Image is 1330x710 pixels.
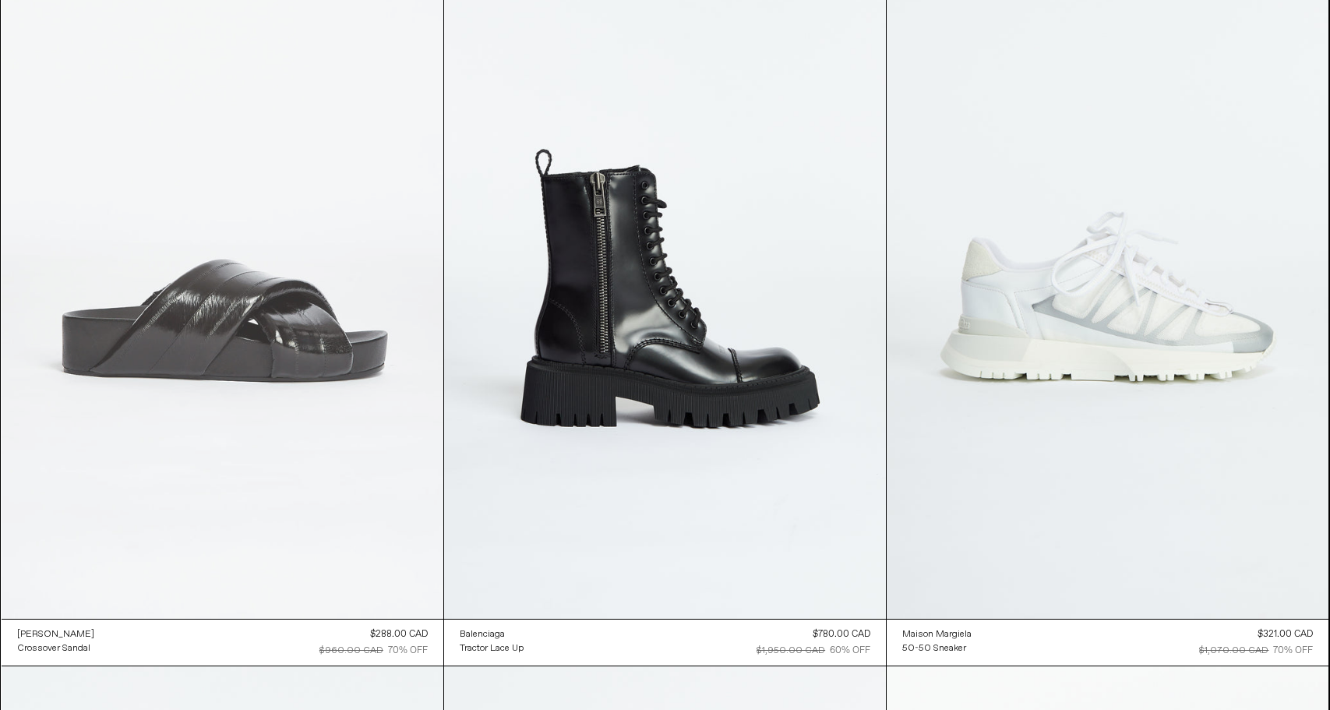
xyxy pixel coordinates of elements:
div: 70% OFF [388,644,428,658]
div: $780.00 CAD [813,627,870,641]
div: Crossover Sandal [17,642,90,655]
div: $1,070.00 CAD [1199,644,1268,658]
div: $321.00 CAD [1258,627,1313,641]
div: $288.00 CAD [370,627,428,641]
a: 50-50 Sneaker [902,641,972,655]
div: [PERSON_NAME] [17,628,94,641]
a: Balenciaga [460,627,524,641]
a: Maison Margiela [902,627,972,641]
a: Tractor Lace Up [460,641,524,655]
div: Maison Margiela [902,628,972,641]
div: Tractor Lace Up [460,642,524,655]
div: 60% OFF [830,644,870,658]
div: $1,950.00 CAD [757,644,825,658]
a: Crossover Sandal [17,641,94,655]
div: $960.00 CAD [319,644,383,658]
div: Balenciaga [460,628,505,641]
a: [PERSON_NAME] [17,627,94,641]
div: 50-50 Sneaker [902,642,966,655]
div: 70% OFF [1273,644,1313,658]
